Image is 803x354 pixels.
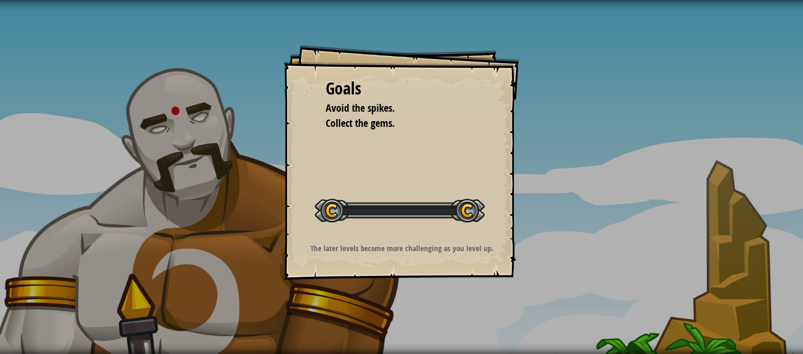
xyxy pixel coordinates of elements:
span: Avoid the spikes. [326,101,395,115]
li: Collect the gems. [313,116,475,131]
li: Avoid the spikes. [313,101,475,116]
p: The later levels become more challenging as you level up. [297,243,507,254]
span: Collect the gems. [326,116,395,130]
div: Goals [326,77,477,101]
